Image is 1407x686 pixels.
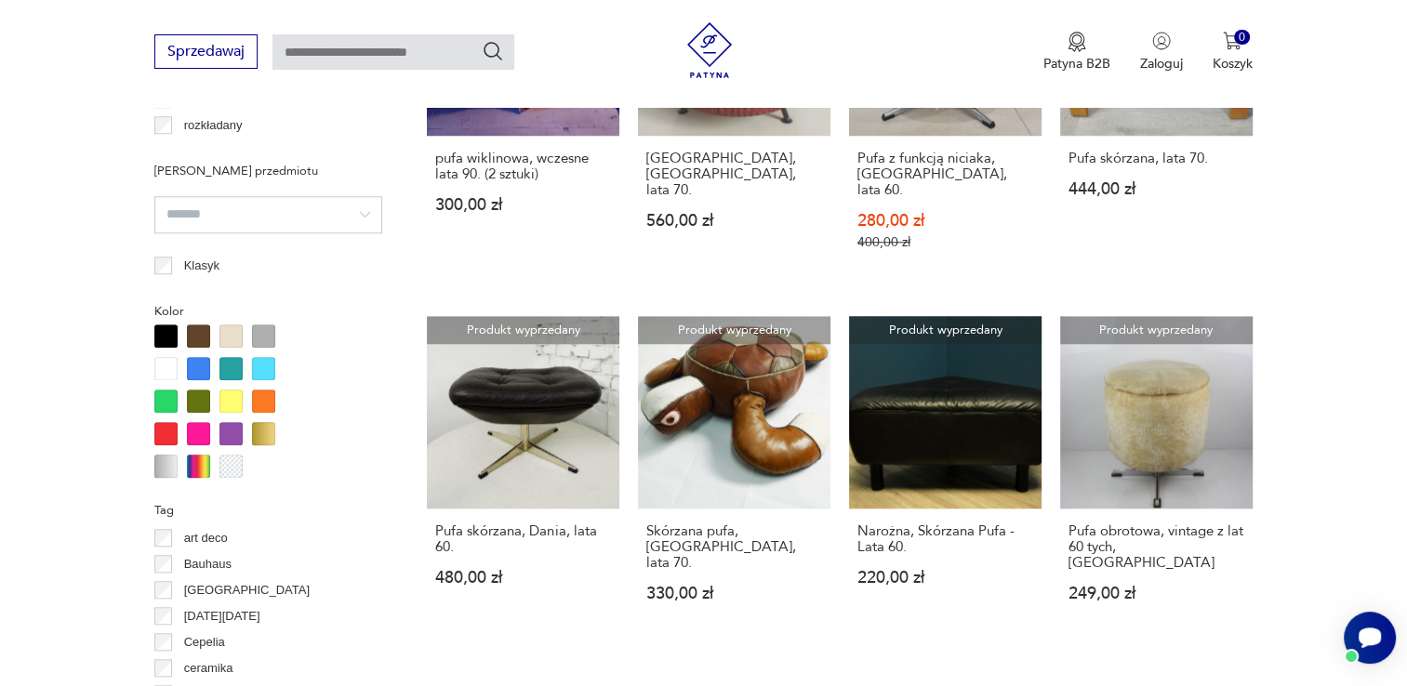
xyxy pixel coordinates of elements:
button: Szukaj [482,40,504,62]
p: Kolor [154,301,382,322]
p: 280,00 zł [857,213,1033,229]
h3: [GEOGRAPHIC_DATA], [GEOGRAPHIC_DATA], lata 70. [646,151,822,198]
a: Produkt wyprzedanySkórzana pufa, Niemcy, lata 70.Skórzana pufa, [GEOGRAPHIC_DATA], lata 70.330,00 zł [638,316,830,638]
p: Zaloguj [1140,55,1183,73]
p: 300,00 zł [435,197,611,213]
p: Tag [154,500,382,521]
h3: Skórzana pufa, [GEOGRAPHIC_DATA], lata 70. [646,523,822,571]
p: Klasyk [184,256,219,276]
h3: Pufa z funkcją niciaka, [GEOGRAPHIC_DATA], lata 60. [857,151,1033,198]
p: 400,00 zł [857,234,1033,250]
p: 220,00 zł [857,570,1033,586]
p: [DATE][DATE] [184,606,260,627]
h3: Pufa skórzana, lata 70. [1069,151,1244,166]
iframe: Smartsupp widget button [1344,612,1396,664]
img: Ikona medalu [1068,32,1086,52]
p: ceramika [184,658,233,679]
button: 0Koszyk [1213,32,1253,73]
h3: Pufa skórzana, Dania, lata 60. [435,523,611,555]
p: rozkładany [184,115,243,136]
img: Patyna - sklep z meblami i dekoracjami vintage [682,22,737,78]
a: Produkt wyprzedanyPufa obrotowa, vintage z lat 60 tych, NiemcyPufa obrotowa, vintage z lat 60 tyc... [1060,316,1253,638]
img: Ikona koszyka [1223,32,1241,50]
p: art deco [184,528,228,548]
p: 560,00 zł [646,213,822,229]
h3: Narożna, Skórzana Pufa -Lata 60. [857,523,1033,555]
a: Produkt wyprzedanyNarożna, Skórzana Pufa -Lata 60.Narożna, Skórzana Pufa -Lata 60.220,00 zł [849,316,1042,638]
p: 330,00 zł [646,586,822,601]
a: Produkt wyprzedanyPufa skórzana, Dania, lata 60.Pufa skórzana, Dania, lata 60.480,00 zł [427,316,619,638]
p: Bauhaus [184,554,232,574]
p: 444,00 zł [1069,181,1244,197]
div: 0 [1234,30,1250,46]
p: Cepelia [184,632,225,653]
p: [PERSON_NAME] przedmiotu [154,161,382,181]
a: Sprzedawaj [154,46,258,59]
a: Ikona medaluPatyna B2B [1043,32,1110,73]
p: 480,00 zł [435,570,611,586]
img: Ikonka użytkownika [1152,32,1171,50]
p: 249,00 zł [1069,586,1244,601]
button: Sprzedawaj [154,34,258,69]
p: [GEOGRAPHIC_DATA] [184,580,310,600]
p: Patyna B2B [1043,55,1110,73]
h3: pufa wiklinowa, wczesne lata 90. (2 sztuki) [435,151,611,182]
p: Koszyk [1213,55,1253,73]
h3: Pufa obrotowa, vintage z lat 60 tych, [GEOGRAPHIC_DATA] [1069,523,1244,571]
button: Zaloguj [1140,32,1183,73]
button: Patyna B2B [1043,32,1110,73]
